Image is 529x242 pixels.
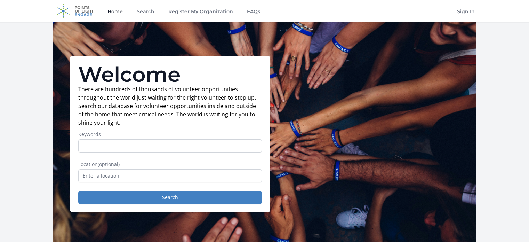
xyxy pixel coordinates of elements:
[78,131,262,138] label: Keywords
[98,161,120,167] span: (optional)
[78,161,262,168] label: Location
[78,191,262,204] button: Search
[78,64,262,85] h1: Welcome
[78,169,262,182] input: Enter a location
[78,85,262,127] p: There are hundreds of thousands of volunteer opportunities throughout the world just waiting for ...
